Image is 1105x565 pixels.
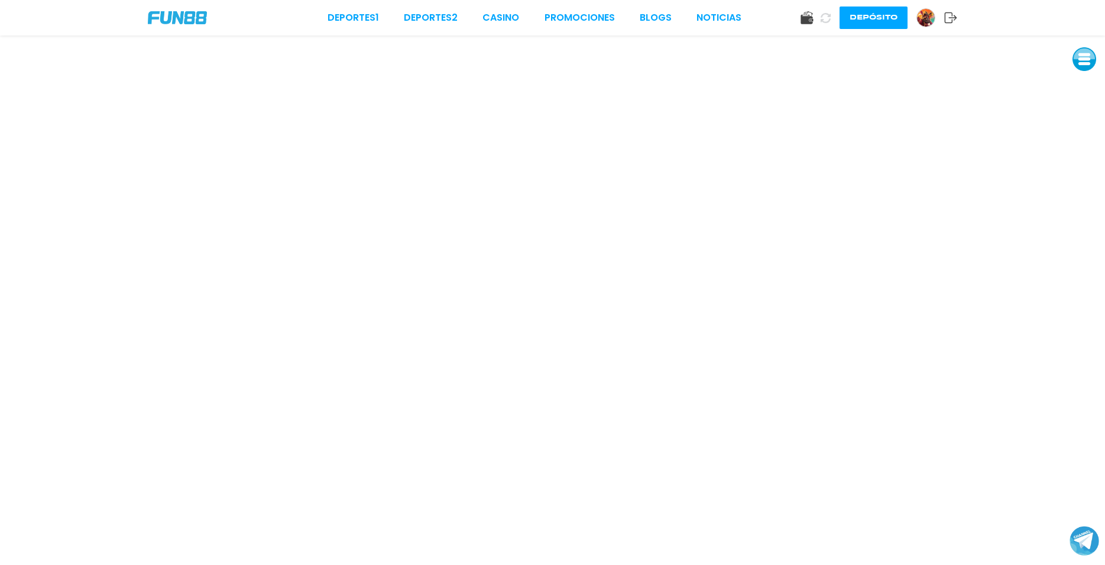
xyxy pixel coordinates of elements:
[545,11,615,25] a: Promociones
[482,11,519,25] a: CASINO
[1070,525,1099,556] button: Join telegram channel
[917,9,935,27] img: Avatar
[840,7,908,29] button: Depósito
[328,11,379,25] a: Deportes1
[916,8,944,27] a: Avatar
[404,11,458,25] a: Deportes2
[696,11,741,25] a: NOTICIAS
[640,11,672,25] a: BLOGS
[148,11,207,24] img: Company Logo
